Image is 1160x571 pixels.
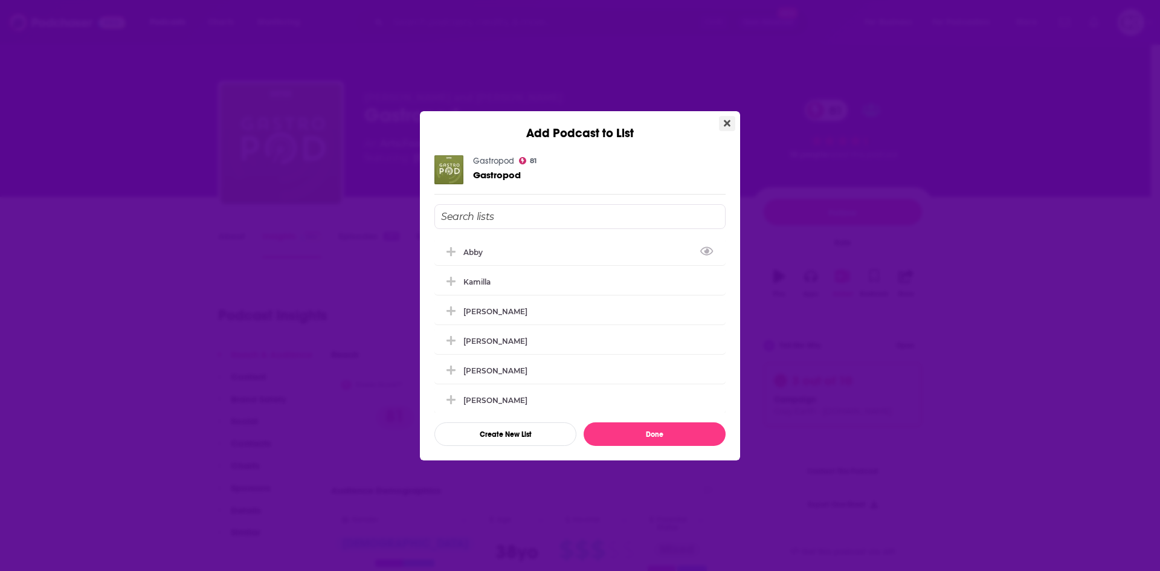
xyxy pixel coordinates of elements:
div: Ashlyn [434,327,726,354]
div: Braden [434,357,726,384]
div: [PERSON_NAME] [463,366,527,375]
div: [PERSON_NAME] [463,396,527,405]
div: Kamilla [463,277,491,286]
div: Abby [463,248,490,257]
button: View Link [483,254,490,256]
div: [PERSON_NAME] [463,337,527,346]
div: Elyse [434,387,726,413]
div: Add Podcast To List [434,204,726,446]
a: Gastropod [473,156,514,166]
span: Gastropod [473,169,521,181]
a: 81 [519,157,536,164]
div: Kamilla [434,268,726,295]
div: Abby [434,239,726,265]
div: Logan [434,298,726,324]
a: Gastropod [473,170,521,180]
span: 81 [530,158,536,164]
button: Done [584,422,726,446]
div: [PERSON_NAME] [463,307,527,316]
button: Close [719,116,735,131]
img: Gastropod [434,155,463,184]
div: Add Podcast to List [420,111,740,141]
input: Search lists [434,204,726,229]
button: Create New List [434,422,576,446]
